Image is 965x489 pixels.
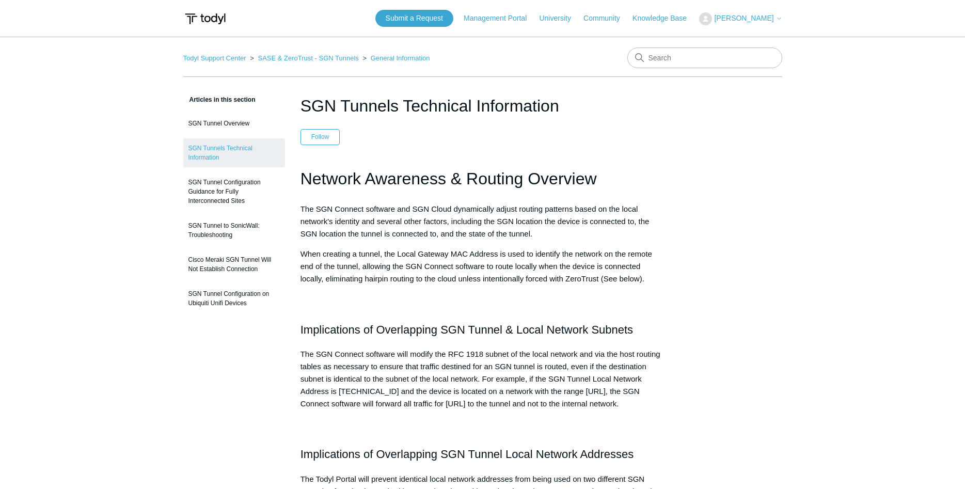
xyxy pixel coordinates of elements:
[248,54,360,62] li: SASE & ZeroTrust - SGN Tunnels
[300,169,597,188] span: Network Awareness & Routing Overview
[300,249,652,283] span: When creating a tunnel, the Local Gateway MAC Address is used to identify the network on the remo...
[464,13,537,24] a: Management Portal
[627,48,782,68] input: Search
[375,10,453,27] a: Submit a Request
[183,138,285,167] a: SGN Tunnels Technical Information
[183,172,285,211] a: SGN Tunnel Configuration Guidance for Fully Interconnected Sites
[583,13,630,24] a: Community
[360,54,430,62] li: General Information
[300,93,665,118] h1: SGN Tunnels Technical Information
[183,54,248,62] li: Todyl Support Center
[300,129,340,145] button: Follow Article
[258,54,358,62] a: SASE & ZeroTrust - SGN Tunnels
[714,14,773,22] span: [PERSON_NAME]
[632,13,697,24] a: Knowledge Base
[183,250,285,279] a: Cisco Meraki SGN Tunnel Will Not Establish Connection
[183,216,285,245] a: SGN Tunnel to SonicWall: Troubleshooting
[183,114,285,133] a: SGN Tunnel Overview
[183,54,246,62] a: Todyl Support Center
[300,350,660,408] span: The SGN Connect software will modify the RFC 1918 subnet of the local network and via the host ro...
[300,448,634,461] span: Implications of Overlapping SGN Tunnel Local Network Addresses
[371,54,430,62] a: General Information
[539,13,581,24] a: University
[300,204,650,238] span: The SGN Connect software and SGN Cloud dynamically adjust routing patterns based on the local net...
[183,9,227,28] img: Todyl Support Center Help Center home page
[183,96,256,103] span: Articles in this section
[183,284,285,313] a: SGN Tunnel Configuration on Ubiquiti Unifi Devices
[300,323,633,336] span: Implications of Overlapping SGN Tunnel & Local Network Subnets
[699,12,782,25] button: [PERSON_NAME]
